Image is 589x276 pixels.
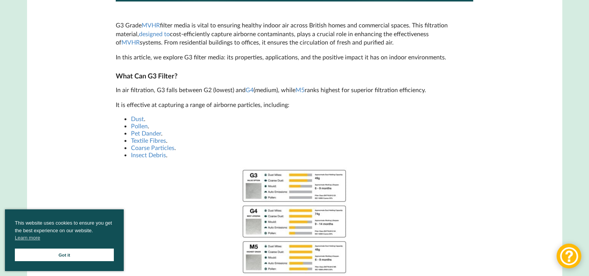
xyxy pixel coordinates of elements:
a: Pet Dander [131,129,161,137]
a: designed to [139,30,170,37]
li: . [131,151,473,158]
li: . [131,122,473,129]
a: Got it cookie [15,249,114,261]
p: In air filtration, G3 falls between G2 (lowest) and (medium), while ranks highest for superior fi... [116,86,473,94]
div: cookieconsent [5,209,124,271]
a: Coarse Particles [131,144,174,151]
a: Pollen [131,122,148,129]
li: . [131,144,473,151]
a: M5 [295,86,305,93]
a: Textile Fibres [131,137,166,144]
a: Insect Debris [131,151,166,158]
li: . [131,137,473,144]
a: MVHR [142,21,160,29]
a: MVHR [121,38,140,46]
span: This website uses cookies to ensure you get the best experience on our website. [15,219,114,244]
li: . [131,129,473,137]
a: cookies - Learn more [15,234,40,242]
h3: What Can G3 Filter? [116,72,473,80]
p: G3 Grade filter media is vital to ensuring healthy indoor air across British homes and commercial... [116,21,473,47]
p: In this article, we explore G3 filter media: its properties, applications, and the positive impac... [116,53,473,62]
a: G4 [246,86,254,93]
li: . [131,115,473,122]
p: It is effective at capturing a range of airborne particles, including: [116,101,473,109]
a: Dust [131,115,144,122]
